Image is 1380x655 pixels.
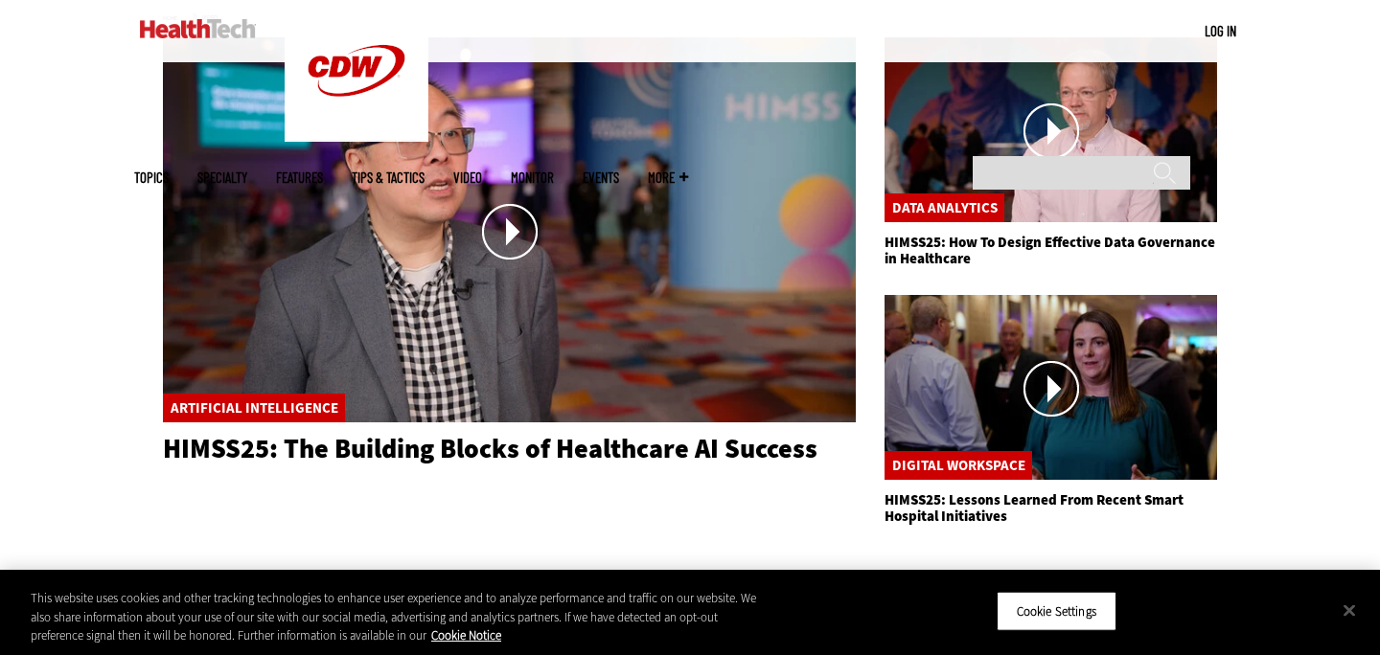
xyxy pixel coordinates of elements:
span: Specialty [197,170,247,185]
span: More [648,170,688,185]
div: User menu [1205,21,1236,41]
a: More information about your privacy [431,627,501,644]
a: Events [583,170,619,185]
a: HIMSS25: How To Design Effective Data Governance in Healthcare [885,233,1215,268]
img: HIMSS Thumbnail [885,295,1217,480]
a: HIMSS Thumbnail [885,295,1217,483]
a: Digital Workspace [892,456,1025,475]
a: Artificial Intelligence [171,398,338,418]
div: This website uses cookies and other tracking technologies to enhance user experience and to analy... [31,589,759,645]
a: Tips & Tactics [352,170,425,185]
a: Dr. Eric Poon [163,37,856,425]
a: Video [453,170,482,185]
span: Topics [134,170,169,185]
button: Close [1328,589,1370,631]
a: HIMSS Thumbnail [885,37,1217,225]
a: Data Analytics [892,198,998,217]
a: HIMSS25: Lessons Learned From Recent Smart Hospital Initiatives [885,490,1184,526]
a: Features [276,170,323,185]
a: Log in [1205,22,1236,39]
a: MonITor [511,170,554,185]
img: Dr. Eric Poon [163,37,856,422]
img: Home [140,19,256,38]
a: CDW [285,126,428,147]
a: HIMSS25: The Building Blocks of Healthcare AI Success [163,431,817,466]
button: Cookie Settings [997,591,1116,631]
